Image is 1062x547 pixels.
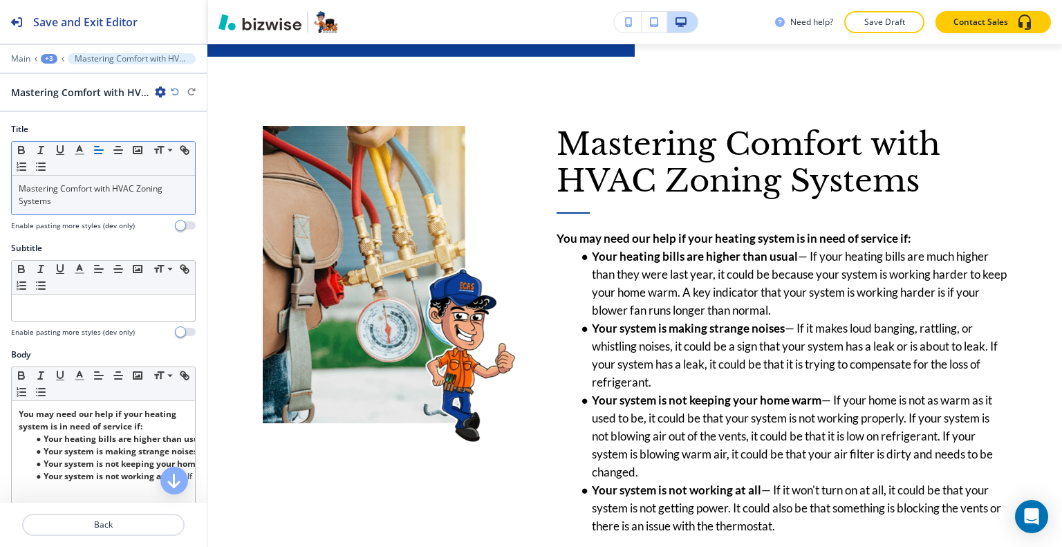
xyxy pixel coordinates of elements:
li: — If it makes loud banging, rattling, or whistling noises, it could be a sign that your system ha... [574,319,1007,391]
h3: Need help? [790,16,833,28]
li: — If it won't turn on at all, it could be that your system is not getting power. It could also be... [31,470,188,483]
li: — If your heating bills are much higher than they were last year, it could be because your system... [31,433,188,445]
strong: Your system is not keeping your home warm [44,458,226,470]
p: Mastering Comfort with HVAC Zoning Systems [75,54,189,64]
img: Bizwise Logo [218,14,301,30]
h2: Subtitle [11,242,42,254]
img: 617811bf4d2880d41b94d1543f444081.webp [263,126,518,445]
div: Open Intercom Messenger [1015,500,1048,533]
li: — If your home is not as warm as it used to be, it could be that your system is not working prope... [574,391,1007,481]
p: Back [24,519,183,531]
p: Mastering Comfort with HVAC Zoning Systems [19,183,188,207]
button: Mastering Comfort with HVAC Zoning Systems [68,53,196,64]
p: Mastering Comfort with HVAC Zoning Systems [557,126,1007,199]
h4: Enable pasting more styles (dev only) [11,327,135,337]
p: Contact Sales [953,16,1008,28]
button: Back [22,514,185,536]
button: Save Draft [844,11,924,33]
strong: You may need our help if your heating system is in need of service if: [19,408,178,432]
button: +3 [41,54,57,64]
strong: Your system is not working at all [591,483,761,497]
strong: You may need our help if your heating system is in need of service if: [557,231,911,245]
strong: Your heating bills are higher than usual [44,433,207,445]
strong: Your system is not keeping your home warm [591,393,821,407]
h2: Mastering Comfort with HVAC Zoning Systems [11,85,149,100]
h2: Save and Exit Editor [33,14,138,30]
li: — If it won't turn on at all, it could be that your system is not getting power. It could also be... [574,481,1007,535]
h2: Title [11,123,28,136]
img: Your Logo [314,11,337,33]
h4: Enable pasting more styles (dev only) [11,221,135,231]
button: Main [11,54,30,64]
li: — If it makes loud banging, rattling, or whistling noises, it could be a sign that your system ha... [31,445,188,458]
h2: Body [11,349,30,361]
li: — If your heating bills are much higher than they were last year, it could be because your system... [574,248,1007,319]
strong: Your system is not working at all [44,470,177,482]
li: — If your home is not as warm as it used to be, it could be that your system is not working prope... [31,458,188,470]
strong: Your system is making strange noises [591,321,784,335]
strong: Your system is making strange noises [44,445,198,457]
p: Save Draft [862,16,906,28]
strong: Your heating bills are higher than usual [591,249,797,263]
button: Contact Sales [935,11,1051,33]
